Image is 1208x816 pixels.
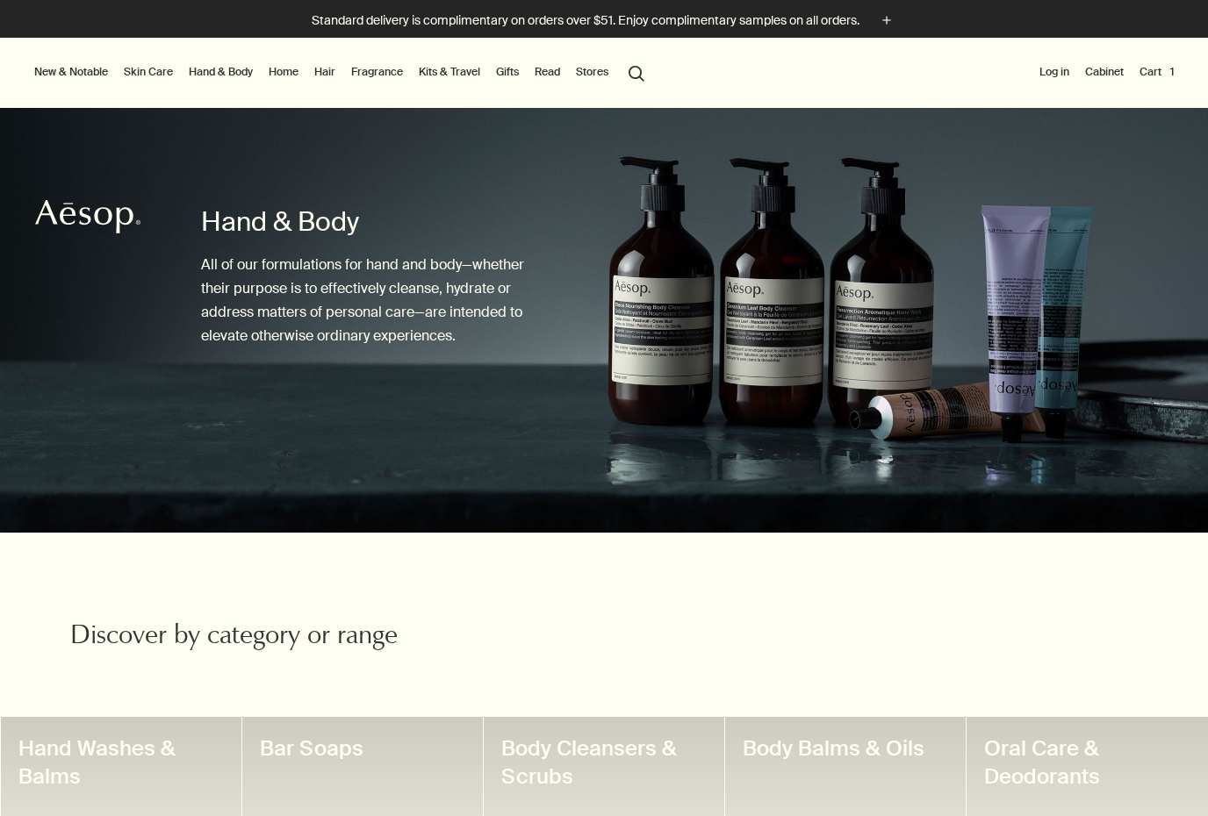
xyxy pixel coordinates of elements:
[201,253,534,348] p: All of our formulations for hand and body—whether their purpose is to effectively cleanse, hydrat...
[1082,61,1127,82] a: Cabinet
[260,734,465,762] h3: Bar Soaps
[312,11,896,31] button: Standard delivery is complimentary on orders over $51. Enjoy complimentary samples on all orders.
[265,61,302,82] a: Home
[311,61,339,82] a: Hair
[31,195,145,243] a: Aesop
[120,61,176,82] a: Skin Care
[31,38,652,108] nav: primary
[493,61,522,82] a: Gifts
[185,61,256,82] a: Hand & Body
[621,55,652,89] button: Open search
[501,734,707,791] h3: Body Cleansers & Scrubs
[201,204,534,240] h1: Hand & Body
[31,61,111,82] button: New & Notable
[312,11,859,30] p: Standard delivery is complimentary on orders over $51. Enjoy complimentary samples on all orders.
[1136,61,1177,82] button: Cart1
[415,61,484,82] a: Kits & Travel
[18,734,224,791] h3: Hand Washes & Balms
[531,61,564,82] a: Read
[1036,38,1177,108] nav: supplementary
[348,61,406,82] a: Fragrance
[35,199,140,234] svg: Aesop
[572,61,612,82] button: Stores
[743,734,948,762] h3: Body Balms & Oils
[1036,61,1073,82] button: Log in
[70,620,426,655] h2: Discover by category or range
[984,734,1190,791] h3: Oral Care & Deodorants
